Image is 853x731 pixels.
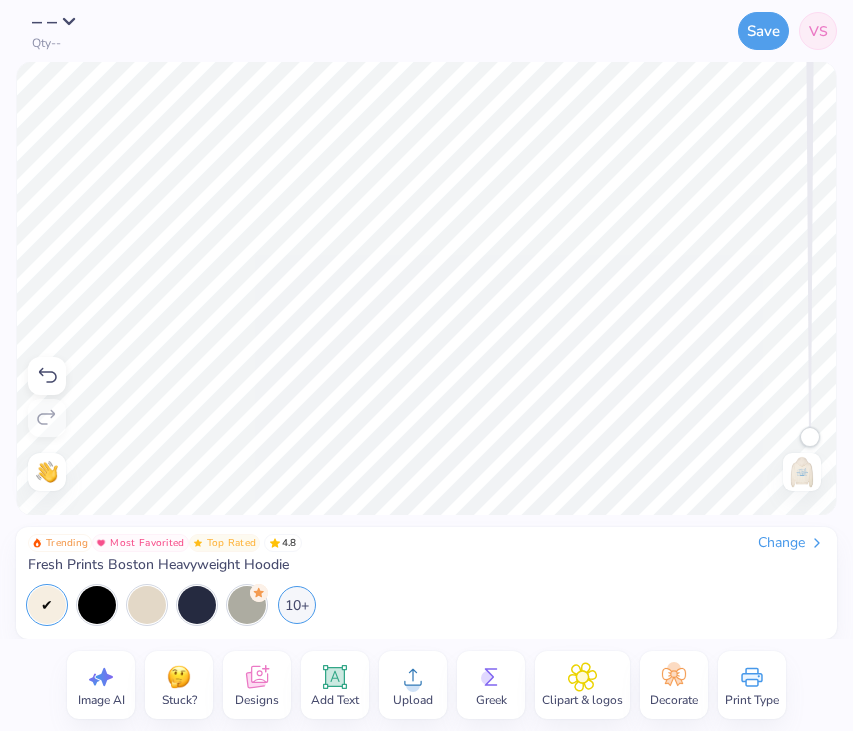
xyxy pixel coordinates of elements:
[650,692,698,708] span: Decorate
[799,12,837,50] a: VS
[393,692,433,708] span: Upload
[235,692,279,708] span: Designs
[28,556,289,574] span: Fresh Prints Boston Heavyweight Hoodie
[800,427,820,447] div: Accessibility label
[28,534,92,552] button: Badge Button
[96,538,106,548] img: Most Favorited sort
[809,21,828,42] span: VS
[92,534,188,552] button: Badge Button
[32,36,61,50] span: Qty --
[758,534,825,552] div: Change
[264,534,302,552] span: 4.8
[193,538,203,548] img: Top Rated sort
[542,692,623,708] span: Clipart & logos
[311,692,359,708] span: Add Text
[738,12,789,50] button: Save
[162,692,197,708] span: Stuck?
[110,538,184,548] span: Most Favorited
[786,456,818,488] img: Back
[32,8,58,35] span: – –
[32,12,88,32] button: – –
[476,692,507,708] span: Greek
[164,662,194,692] img: Stuck?
[278,586,316,624] div: 10+
[32,538,42,548] img: Trending sort
[189,534,261,552] button: Badge Button
[78,692,125,708] span: Image AI
[725,692,779,708] span: Print Type
[207,538,257,548] span: Top Rated
[46,538,88,548] span: Trending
